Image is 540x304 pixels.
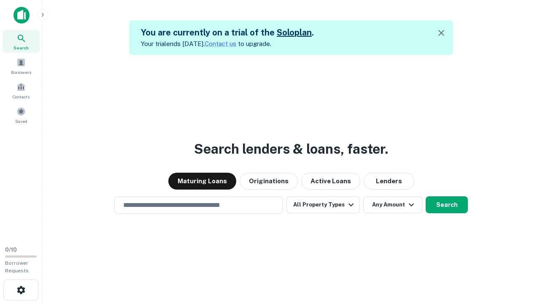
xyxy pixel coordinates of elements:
[205,40,236,47] a: Contact us
[364,173,414,190] button: Lenders
[13,7,30,24] img: capitalize-icon.png
[363,196,422,213] button: Any Amount
[13,93,30,100] span: Contacts
[301,173,360,190] button: Active Loans
[286,196,360,213] button: All Property Types
[168,173,236,190] button: Maturing Loans
[3,103,40,126] a: Saved
[13,44,29,51] span: Search
[141,26,314,39] h5: You are currently on a trial of the .
[15,118,27,125] span: Saved
[3,54,40,77] a: Borrowers
[426,196,468,213] button: Search
[194,139,388,159] h3: Search lenders & loans, faster.
[3,79,40,102] a: Contacts
[240,173,298,190] button: Originations
[5,247,17,253] span: 0 / 10
[3,30,40,53] a: Search
[11,69,31,76] span: Borrowers
[277,27,312,38] a: Soloplan
[141,39,314,49] p: Your trial ends [DATE]. to upgrade.
[5,260,29,274] span: Borrower Requests
[498,236,540,277] iframe: Chat Widget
